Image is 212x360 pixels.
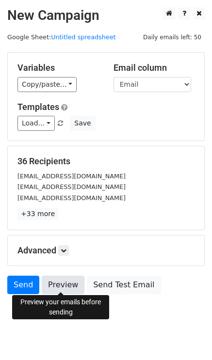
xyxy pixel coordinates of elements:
[17,183,126,190] small: [EMAIL_ADDRESS][DOMAIN_NAME]
[17,208,58,220] a: +33 more
[87,276,161,294] a: Send Test Email
[12,295,109,319] div: Preview your emails before sending
[42,276,84,294] a: Preview
[7,276,39,294] a: Send
[163,313,212,360] div: 聊天小组件
[70,116,95,131] button: Save
[163,313,212,360] iframe: Chat Widget
[17,156,195,167] h5: 36 Recipients
[17,194,126,202] small: [EMAIL_ADDRESS][DOMAIN_NAME]
[7,33,116,41] small: Google Sheet:
[17,102,59,112] a: Templates
[17,116,55,131] a: Load...
[51,33,115,41] a: Untitled spreadsheet
[140,32,205,43] span: Daily emails left: 50
[17,172,126,180] small: [EMAIL_ADDRESS][DOMAIN_NAME]
[114,63,195,73] h5: Email column
[140,33,205,41] a: Daily emails left: 50
[17,77,77,92] a: Copy/paste...
[17,63,99,73] h5: Variables
[7,7,205,24] h2: New Campaign
[17,245,195,256] h5: Advanced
